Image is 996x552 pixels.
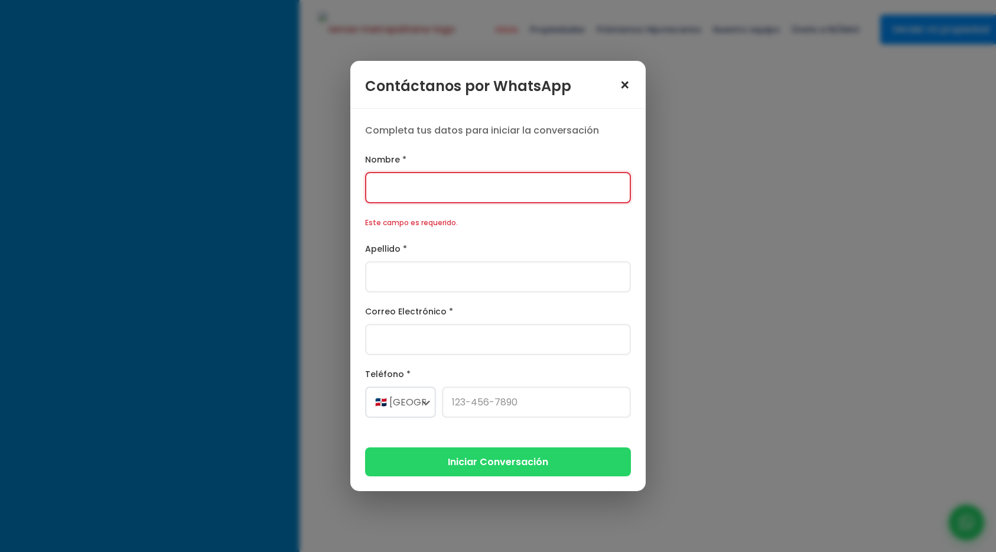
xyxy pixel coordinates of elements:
[365,152,631,167] label: Nombre *
[619,77,631,94] span: ×
[365,215,631,230] div: Este campo es requerido.
[365,304,631,319] label: Correo Electrónico *
[365,367,631,382] label: Teléfono *
[365,124,631,138] p: Completa tus datos para iniciar la conversación
[365,447,631,476] button: Iniciar Conversación
[365,242,631,256] label: Apellido *
[442,387,631,418] input: 123-456-7890
[365,76,571,96] h3: Contáctanos por WhatsApp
